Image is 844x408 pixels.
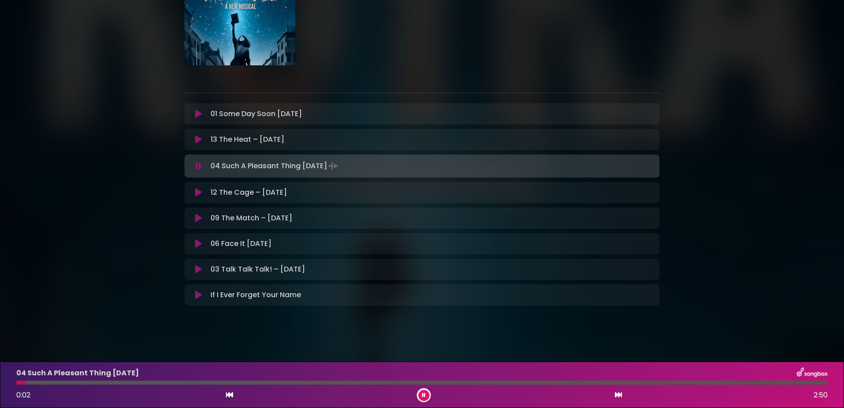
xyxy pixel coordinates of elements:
[327,160,339,172] img: waveform4.gif
[211,134,284,145] p: 13 The Heat – [DATE]
[211,238,271,249] p: 06 Face It [DATE]
[211,290,301,300] p: If I Ever Forget Your Name
[211,160,339,172] p: 04 Such A Pleasant Thing [DATE]
[211,213,292,223] p: 09 The Match – [DATE]
[211,109,302,119] p: 01 Some Day Soon [DATE]
[211,187,287,198] p: 12 The Cage – [DATE]
[211,264,305,275] p: 03 Talk Talk Talk! – [DATE]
